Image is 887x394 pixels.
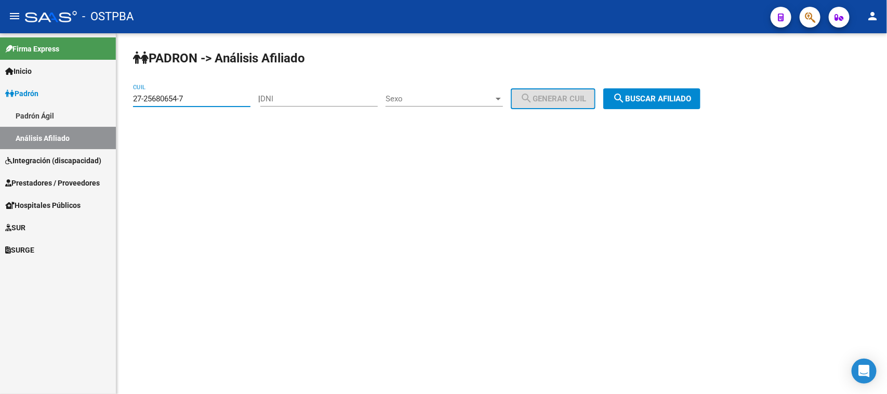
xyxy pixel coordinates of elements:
[258,94,603,103] div: |
[82,5,134,28] span: - OSTPBA
[520,94,586,103] span: Generar CUIL
[386,94,494,103] span: Sexo
[5,244,34,256] span: SURGE
[613,92,625,104] mat-icon: search
[5,177,100,189] span: Prestadores / Proveedores
[520,92,533,104] mat-icon: search
[511,88,595,109] button: Generar CUIL
[5,65,32,77] span: Inicio
[603,88,700,109] button: Buscar afiliado
[5,200,81,211] span: Hospitales Públicos
[866,10,879,22] mat-icon: person
[5,155,101,166] span: Integración (discapacidad)
[613,94,691,103] span: Buscar afiliado
[8,10,21,22] mat-icon: menu
[5,222,25,233] span: SUR
[5,88,38,99] span: Padrón
[852,359,877,384] div: Open Intercom Messenger
[133,51,305,65] strong: PADRON -> Análisis Afiliado
[5,43,59,55] span: Firma Express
